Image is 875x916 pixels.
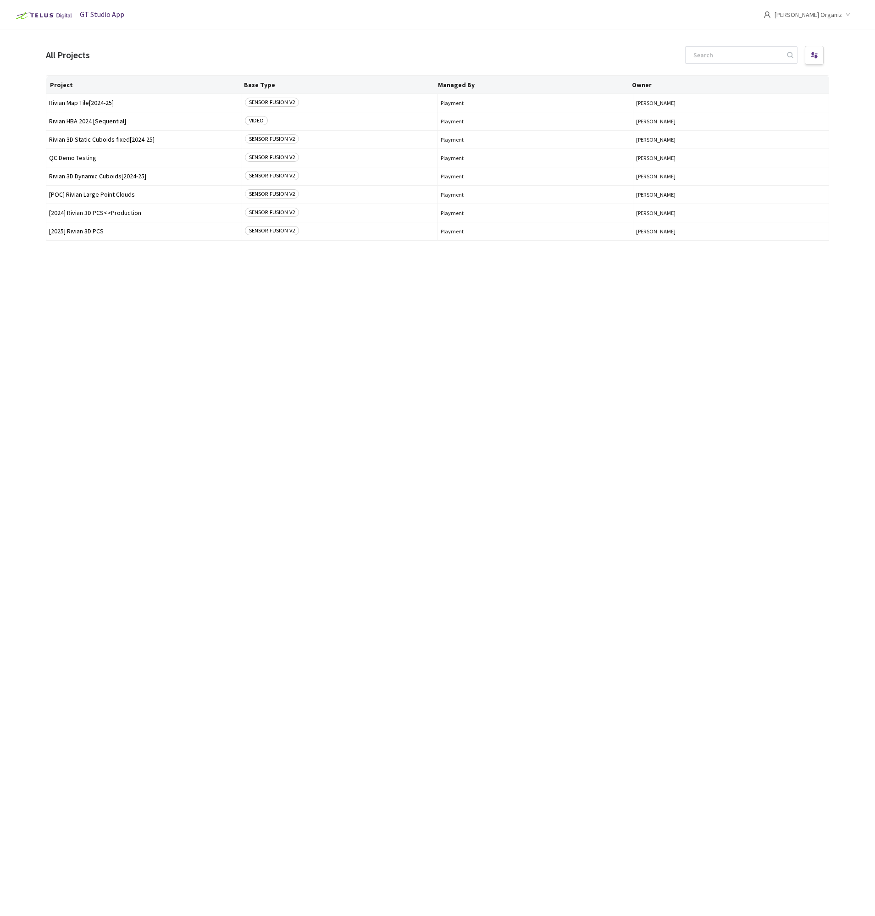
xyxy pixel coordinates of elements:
span: QC Demo Testing [49,155,239,161]
span: Playment [441,210,631,216]
span: user [764,11,771,18]
button: [PERSON_NAME] [636,173,826,180]
th: Owner [628,76,822,94]
span: SENSOR FUSION V2 [245,171,299,180]
span: Playment [441,118,631,125]
span: Playment [441,173,631,180]
th: Base Type [240,76,434,94]
button: [PERSON_NAME] [636,136,826,143]
span: SENSOR FUSION V2 [245,189,299,199]
span: SENSOR FUSION V2 [245,98,299,107]
span: Playment [441,99,631,106]
span: GT Studio App [80,10,124,19]
span: VIDEO [245,116,268,125]
span: [2024] Rivian 3D PCS<>Production [49,210,239,216]
span: Rivian 3D Dynamic Cuboids[2024-25] [49,173,239,180]
span: SENSOR FUSION V2 [245,134,299,143]
img: Telus [11,8,75,23]
input: Search [688,47,786,63]
span: Rivian 3D Static Cuboids fixed[2024-25] [49,136,239,143]
span: SENSOR FUSION V2 [245,226,299,235]
span: Playment [441,191,631,198]
button: [PERSON_NAME] [636,191,826,198]
span: down [846,12,850,17]
button: [PERSON_NAME] [636,210,826,216]
span: SENSOR FUSION V2 [245,153,299,162]
span: Playment [441,228,631,235]
span: [POC] Rivian Large Point Clouds [49,191,239,198]
button: [PERSON_NAME] [636,228,826,235]
button: [PERSON_NAME] [636,155,826,161]
th: Managed By [434,76,628,94]
span: Playment [441,136,631,143]
div: All Projects [46,49,90,62]
span: [2025] Rivian 3D PCS [49,228,239,235]
span: Playment [441,155,631,161]
button: [PERSON_NAME] [636,99,826,106]
span: Rivian Map Tile[2024-25] [49,99,239,106]
span: SENSOR FUSION V2 [245,208,299,217]
button: [PERSON_NAME] [636,118,826,125]
span: Rivian HBA 2024 [Sequential] [49,118,239,125]
th: Project [46,76,240,94]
